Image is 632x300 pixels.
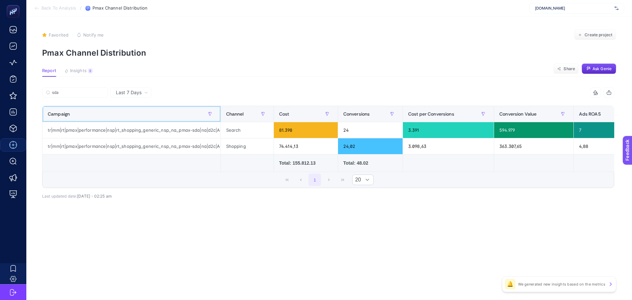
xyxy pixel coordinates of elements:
[274,138,338,154] div: 74.414,13
[564,66,575,71] span: Share
[42,68,56,73] span: Report
[338,122,403,138] div: 24
[582,64,616,74] button: Ask Genie
[338,138,403,154] div: 24,02
[353,175,361,185] span: Rows per page
[403,122,494,138] div: 3.391
[403,138,494,154] div: 3.098,63
[83,32,104,38] span: Notify me
[88,68,93,73] div: 9
[221,122,274,138] div: Search
[52,90,104,95] input: Search
[42,98,614,199] div: Last 7 Days
[499,111,537,117] span: Conversion Value
[42,194,77,199] span: Last updated date:
[42,48,616,58] p: Pmax Channel Distribution
[42,138,221,154] div: tr|mm|rt|pmax|performance|nsp|rt_shopping_generic_nsp_na_pmax-sda|na|d2c|AOP|OSB0002JLK
[49,32,68,38] span: Favorited
[274,122,338,138] div: 81.398
[343,111,370,117] span: Conversions
[41,6,76,11] span: Back To Analysis
[574,138,632,154] div: 4,88
[226,111,244,117] span: Channel
[77,32,104,38] button: Notify me
[70,68,87,73] span: Insights
[343,160,397,166] div: Total: 48.02
[494,122,573,138] div: 594.979
[585,32,612,38] span: Create project
[42,122,221,138] div: tr|mm|rt|pmax|performance|nsp|rt_shopping_generic_nsp_na_pmax-sda|na|d2c|AOP|OSB0002JLK
[279,111,289,117] span: Cost
[592,66,612,71] span: Ask Genie
[553,64,579,74] button: Share
[308,174,321,186] button: 1
[279,160,332,166] div: Total: 155.812.13
[574,30,616,40] button: Create project
[116,89,142,96] span: Last 7 Days
[221,138,274,154] div: Shopping
[615,5,619,12] img: svg%3e
[574,122,632,138] div: 7
[42,32,68,38] button: Favorited
[77,194,112,199] span: [DATE]・02:25 am
[535,6,612,11] span: [DOMAIN_NAME]
[408,111,454,117] span: Cost per Conversions
[579,111,601,117] span: Ads ROAS
[494,138,573,154] div: 363.307,65
[80,5,82,11] span: /
[48,111,70,117] span: Campaign
[92,6,147,11] span: Pmax Channel Distribution
[4,2,25,7] span: Feedback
